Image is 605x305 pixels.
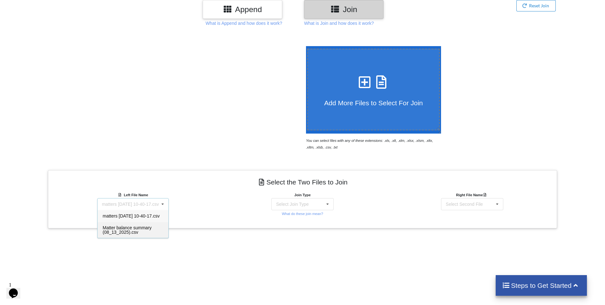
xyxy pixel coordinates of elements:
div: Select Second File [446,202,483,206]
span: matters [DATE] 10-40-17.csv [103,213,160,218]
h3: Join [309,5,379,14]
h4: Steps to Get Started [502,281,581,289]
b: Join Type [294,193,310,197]
h4: Select the Two Files to Join [53,175,552,189]
b: Right File Name [456,193,488,197]
span: Add More Files to Select For Join [324,99,423,107]
span: Matter balance summary (08_13_2025).csv [103,225,152,235]
div: matters [DATE] 10-40-17.csv [102,202,159,206]
small: What do these join mean? [282,212,323,216]
div: Select Join Type [276,202,309,206]
p: What is Join and how does it work? [304,20,374,26]
b: Left File Name [124,193,148,197]
h3: Append [207,5,277,14]
i: You can select files with any of these extensions: .xls, .xlt, .xlm, .xlsx, .xlsm, .xltx, .xltm, ... [306,139,433,149]
iframe: chat widget [6,280,27,299]
p: What is Append and how does it work? [206,20,282,26]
